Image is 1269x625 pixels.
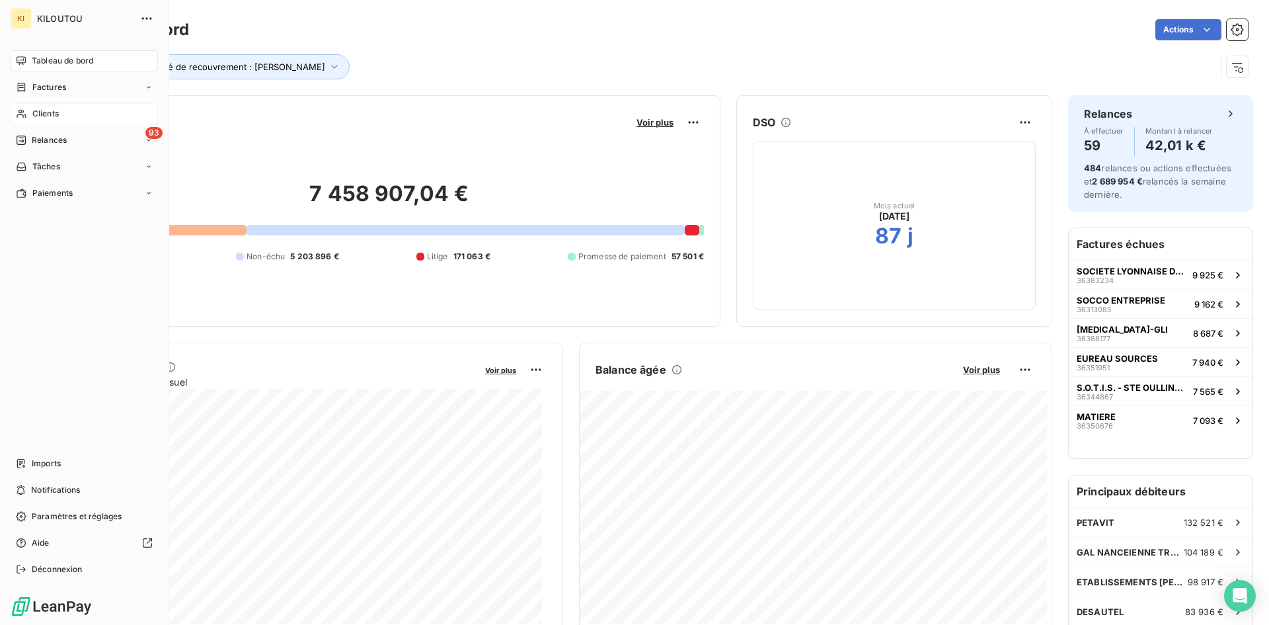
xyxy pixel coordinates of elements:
[1192,270,1223,280] span: 9 925 €
[1193,328,1223,339] span: 8 687 €
[1077,306,1112,313] span: 36313085
[11,596,93,617] img: Logo LeanPay
[1077,364,1110,372] span: 36351951
[1184,547,1223,558] span: 104 189 €
[1084,127,1124,135] span: À effectuer
[1192,357,1223,368] span: 7 940 €
[32,187,73,199] span: Paiements
[672,251,704,263] span: 57 501 €
[75,375,476,389] span: Chiffre d'affaires mensuel
[596,362,666,378] h6: Balance âgée
[1188,577,1223,587] span: 98 917 €
[1145,135,1213,156] h4: 42,01 k €
[32,537,50,549] span: Aide
[32,161,60,173] span: Tâches
[907,223,913,249] h2: j
[875,223,902,249] h2: 87
[1077,324,1168,335] span: [MEDICAL_DATA]-GLI
[633,116,677,128] button: Voir plus
[32,81,66,93] span: Factures
[1084,163,1231,200] span: relances ou actions effectuées et relancés la semaine dernière.
[1077,422,1113,430] span: 36350676
[37,13,132,24] span: KILOUTOU
[1084,163,1101,173] span: 484
[1069,289,1252,318] button: SOCCO ENTREPRISE363130859 162 €
[481,364,520,376] button: Voir plus
[874,202,915,210] span: Mois actuel
[1069,405,1252,435] button: MATIERE363506767 093 €
[145,127,163,139] span: 93
[1084,106,1132,122] h6: Relances
[1084,135,1124,156] h4: 59
[1077,276,1114,284] span: 36383234
[1092,176,1143,187] span: 2 689 954 €
[1077,295,1165,306] span: SOCCO ENTREPRISE
[1069,228,1252,260] h6: Factures échues
[1184,517,1223,528] span: 132 521 €
[427,251,448,263] span: Litige
[1077,335,1110,343] span: 36388177
[1194,299,1223,310] span: 9 162 €
[1077,393,1113,401] span: 36344867
[1155,19,1221,40] button: Actions
[32,458,61,470] span: Imports
[1069,318,1252,347] button: [MEDICAL_DATA]-GLI363881778 687 €
[32,108,59,120] span: Clients
[1193,386,1223,397] span: 7 565 €
[1224,580,1256,612] div: Open Intercom Messenger
[1193,415,1223,426] span: 7 093 €
[32,55,93,67] span: Tableau de bord
[124,54,350,79] button: Chargé de recouvrement : [PERSON_NAME]
[485,366,516,375] span: Voir plus
[1145,127,1213,135] span: Montant à relancer
[11,8,32,29] div: KI
[1077,517,1114,528] span: PETAVIT
[32,511,122,522] span: Paramètres et réglages
[32,563,83,575] span: Déconnexion
[636,117,673,128] span: Voir plus
[963,364,1000,375] span: Voir plus
[1077,382,1188,393] span: S.O.T.I.S. - STE OULLINOISE DE TOLERIE INDUSTRIELL
[1077,353,1158,364] span: EUREAU SOURCES
[290,251,339,263] span: 5 203 896 €
[959,364,1004,376] button: Voir plus
[247,251,285,263] span: Non-échu
[143,62,325,72] span: Chargé de recouvrement : [PERSON_NAME]
[1077,547,1184,558] span: GAL NANCEIENNE TRAVAUX INDUSTRIE MAINTEN
[75,181,704,220] h2: 7 458 907,04 €
[1069,476,1252,507] h6: Principaux débiteurs
[1077,266,1187,276] span: SOCIETE LYONNAISE DE TRAVAUX PUBLICS
[1077,411,1116,422] span: MATIERE
[453,251,490,263] span: 171 063 €
[1069,376,1252,405] button: S.O.T.I.S. - STE OULLINOISE DE TOLERIE INDUSTRIELL363448677 565 €
[32,134,67,146] span: Relances
[11,532,158,554] a: Aide
[31,484,80,496] span: Notifications
[1069,347,1252,376] button: EUREAU SOURCES363519517 940 €
[879,210,910,223] span: [DATE]
[1077,606,1124,617] span: DESAUTEL
[1069,260,1252,289] button: SOCIETE LYONNAISE DE TRAVAUX PUBLICS363832349 925 €
[753,114,775,130] h6: DSO
[1185,606,1223,617] span: 83 936 €
[1077,577,1188,587] span: ETABLISSEMENTS [PERSON_NAME]
[578,251,666,263] span: Promesse de paiement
